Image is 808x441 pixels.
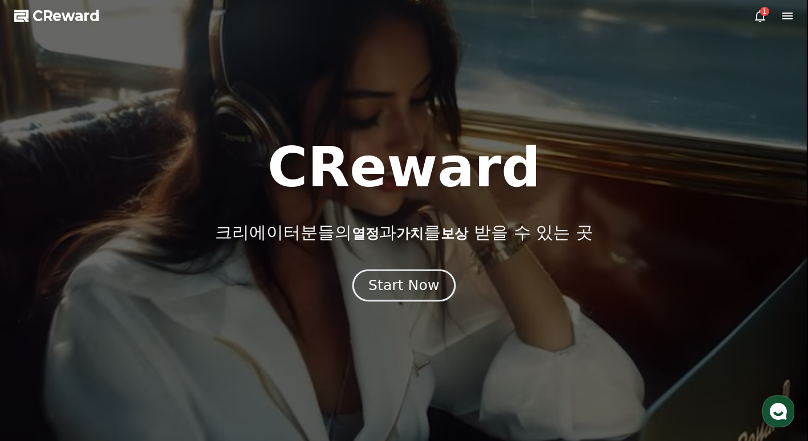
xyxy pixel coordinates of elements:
[3,346,75,375] a: 홈
[147,346,219,375] a: 설정
[36,364,43,373] span: 홈
[33,7,100,25] span: CReward
[396,226,424,242] span: 가치
[75,346,147,375] a: 대화
[753,9,767,23] a: 1
[14,7,100,25] a: CReward
[176,364,190,373] span: 설정
[760,7,769,16] div: 1
[352,269,456,302] button: Start Now
[215,222,592,243] p: 크리에이터분들의 과 를 받을 수 있는 곳
[352,226,379,242] span: 열정
[368,276,439,295] div: Start Now
[355,281,453,292] a: Start Now
[441,226,468,242] span: 보상
[267,140,541,195] h1: CReward
[104,364,118,373] span: 대화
